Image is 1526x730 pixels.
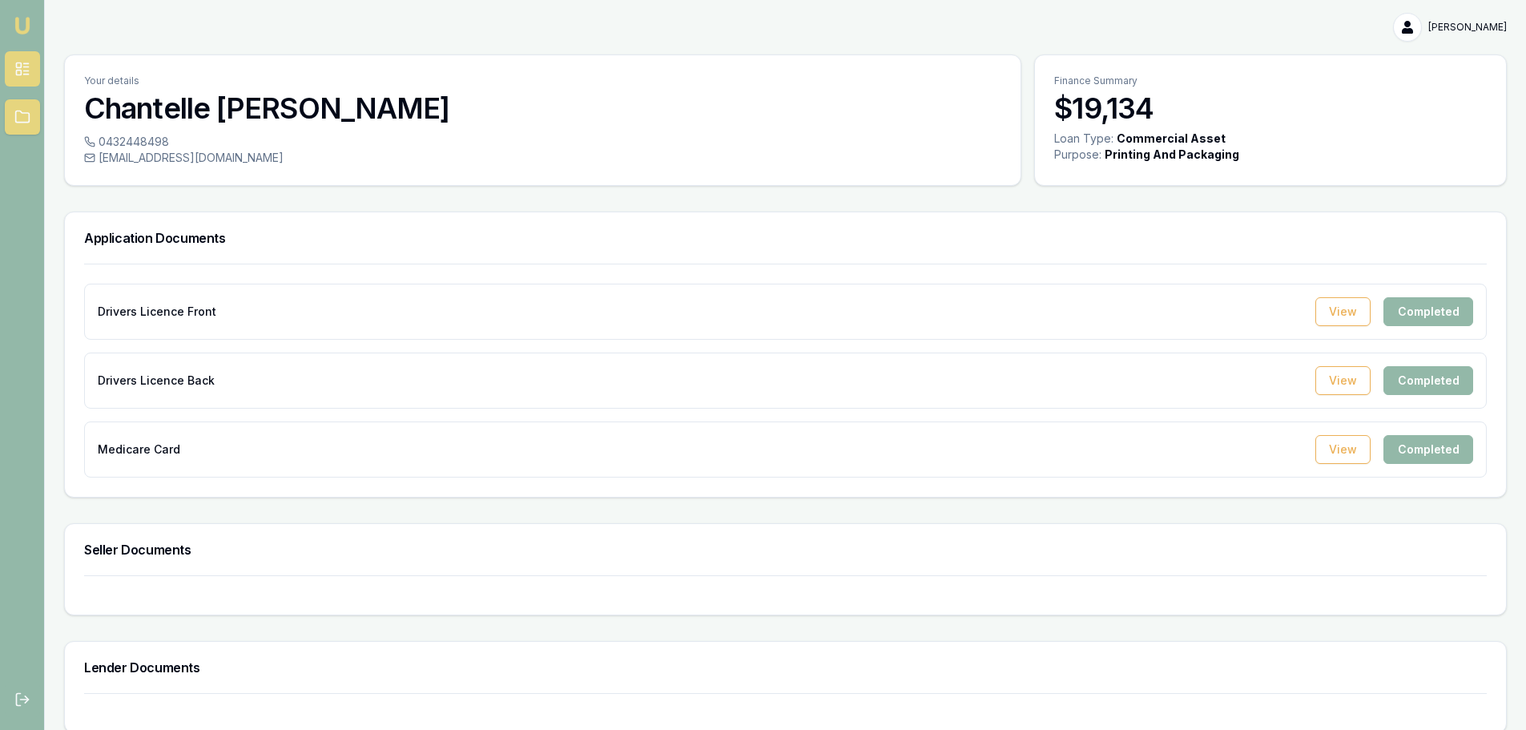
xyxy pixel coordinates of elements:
[99,150,284,166] span: [EMAIL_ADDRESS][DOMAIN_NAME]
[1054,147,1101,163] div: Purpose:
[1383,297,1473,326] div: Completed
[1383,366,1473,395] div: Completed
[98,304,216,320] p: Drivers Licence Front
[1383,435,1473,464] div: Completed
[1054,131,1113,147] div: Loan Type:
[84,232,1487,244] h3: Application Documents
[84,75,1001,87] p: Your details
[13,16,32,35] img: emu-icon-u.png
[1315,435,1371,464] button: View
[84,661,1487,674] h3: Lender Documents
[1315,366,1371,395] button: View
[99,134,169,150] span: 0432448498
[98,373,215,389] p: Drivers Licence Back
[1105,147,1239,163] div: Printing And Packaging
[1054,75,1487,87] p: Finance Summary
[1117,131,1226,147] div: Commercial Asset
[98,442,180,458] p: Medicare Card
[1315,297,1371,326] button: View
[1054,92,1487,124] h3: $19,134
[84,92,1001,124] h3: Chantelle [PERSON_NAME]
[84,543,1487,556] h3: Seller Documents
[1428,21,1507,34] span: [PERSON_NAME]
